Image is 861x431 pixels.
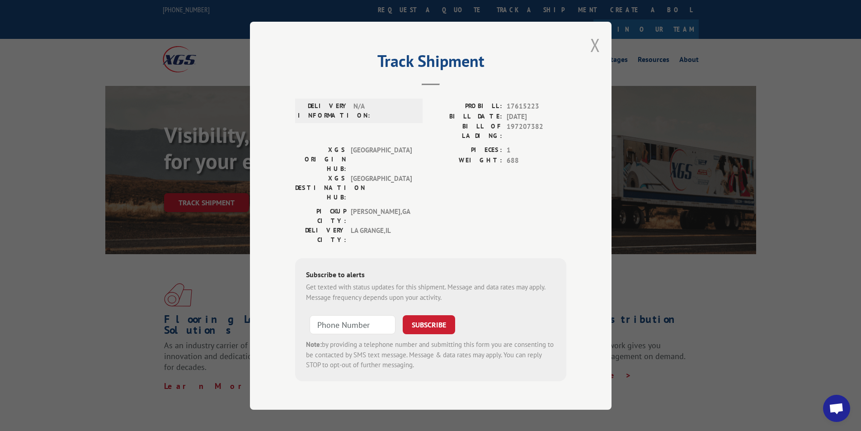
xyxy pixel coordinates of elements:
span: [PERSON_NAME] , GA [351,207,412,226]
span: [GEOGRAPHIC_DATA] [351,174,412,202]
span: 688 [507,155,566,166]
span: 17615223 [507,101,566,112]
button: SUBSCRIBE [403,315,455,334]
label: DELIVERY CITY: [295,226,346,245]
span: 197207382 [507,122,566,141]
label: PIECES: [431,145,502,156]
strong: Note: [306,340,322,349]
span: N/A [353,101,414,120]
button: Close modal [590,33,600,57]
div: Open chat [823,395,850,422]
label: PICKUP CITY: [295,207,346,226]
label: WEIGHT: [431,155,502,166]
div: Subscribe to alerts [306,269,555,282]
label: BILL OF LADING: [431,122,502,141]
span: [DATE] [507,111,566,122]
input: Phone Number [310,315,395,334]
h2: Track Shipment [295,55,566,72]
label: BILL DATE: [431,111,502,122]
span: LA GRANGE , IL [351,226,412,245]
label: DELIVERY INFORMATION: [298,101,349,120]
div: Get texted with status updates for this shipment. Message and data rates may apply. Message frequ... [306,282,555,303]
label: XGS ORIGIN HUB: [295,145,346,174]
span: 1 [507,145,566,156]
div: by providing a telephone number and submitting this form you are consenting to be contacted by SM... [306,340,555,370]
span: [GEOGRAPHIC_DATA] [351,145,412,174]
label: XGS DESTINATION HUB: [295,174,346,202]
label: PROBILL: [431,101,502,112]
